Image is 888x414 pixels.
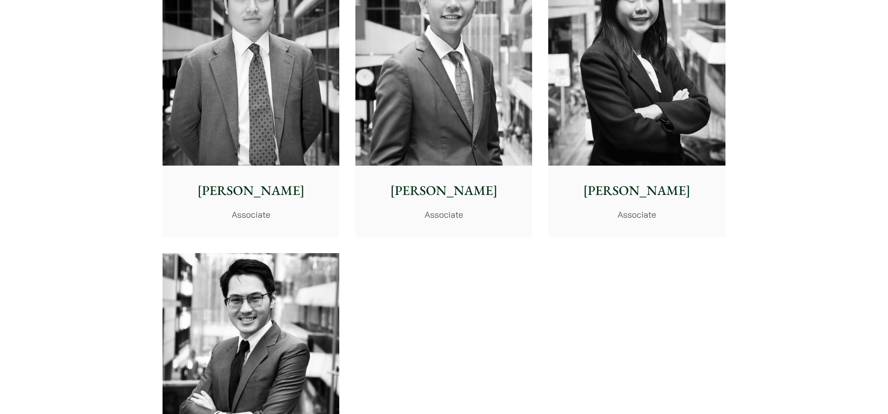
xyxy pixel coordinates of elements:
[170,208,332,221] p: Associate
[363,181,525,201] p: [PERSON_NAME]
[556,208,717,221] p: Associate
[170,181,332,201] p: [PERSON_NAME]
[556,181,717,201] p: [PERSON_NAME]
[363,208,525,221] p: Associate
